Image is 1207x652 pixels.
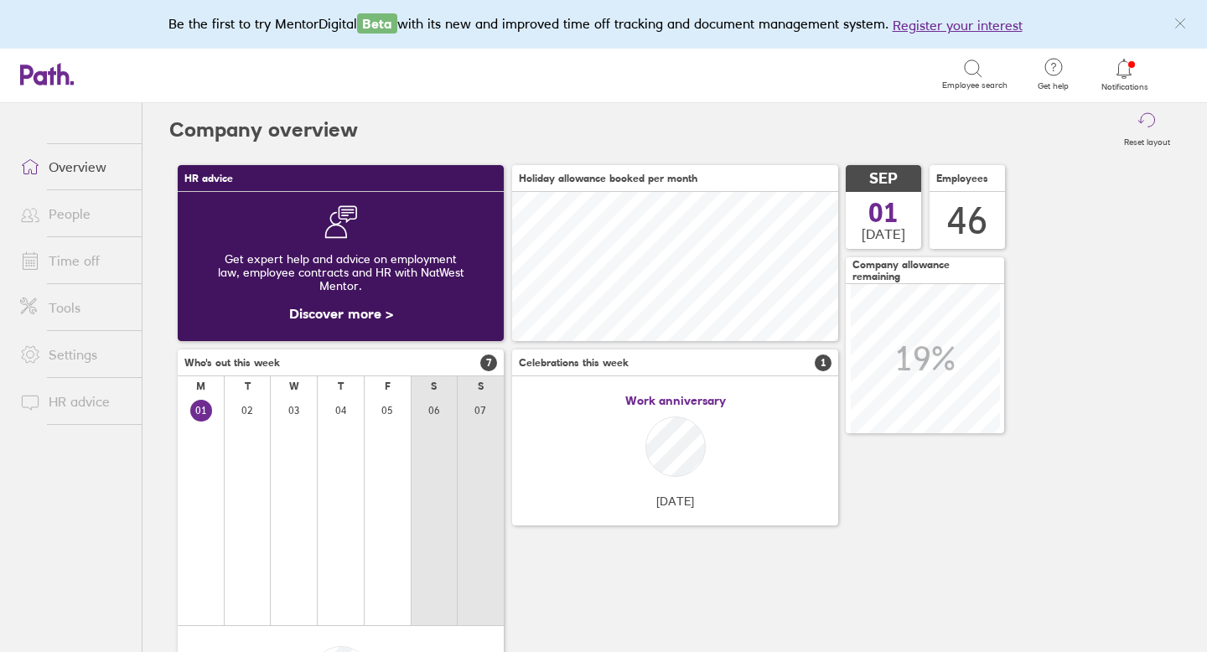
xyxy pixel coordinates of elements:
[168,13,1039,35] div: Be the first to try MentorDigital with its new and improved time off tracking and document manage...
[852,259,997,282] span: Company allowance remaining
[169,103,358,157] h2: Company overview
[7,338,142,371] a: Settings
[1097,57,1152,92] a: Notifications
[936,173,988,184] span: Employees
[862,226,905,241] span: [DATE]
[1114,132,1180,147] label: Reset layout
[1097,82,1152,92] span: Notifications
[7,197,142,230] a: People
[385,380,391,392] div: F
[869,170,898,188] span: SEP
[338,380,344,392] div: T
[478,380,484,392] div: S
[188,66,231,81] div: Search
[289,305,393,322] a: Discover more >
[480,354,497,371] span: 7
[289,380,299,392] div: W
[7,385,142,418] a: HR advice
[245,380,251,392] div: T
[191,239,490,306] div: Get expert help and advice on employment law, employee contracts and HR with NatWest Mentor.
[357,13,397,34] span: Beta
[184,173,233,184] span: HR advice
[625,394,726,407] span: Work anniversary
[196,380,205,392] div: M
[868,199,899,226] span: 01
[942,80,1008,91] span: Employee search
[893,15,1023,35] button: Register your interest
[519,173,697,184] span: Holiday allowance booked per month
[947,199,987,242] div: 46
[7,244,142,277] a: Time off
[519,357,629,369] span: Celebrations this week
[1114,103,1180,157] button: Reset layout
[815,354,831,371] span: 1
[7,291,142,324] a: Tools
[431,380,437,392] div: S
[7,150,142,184] a: Overview
[1026,81,1080,91] span: Get help
[184,357,280,369] span: Who's out this week
[656,494,694,508] span: [DATE]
